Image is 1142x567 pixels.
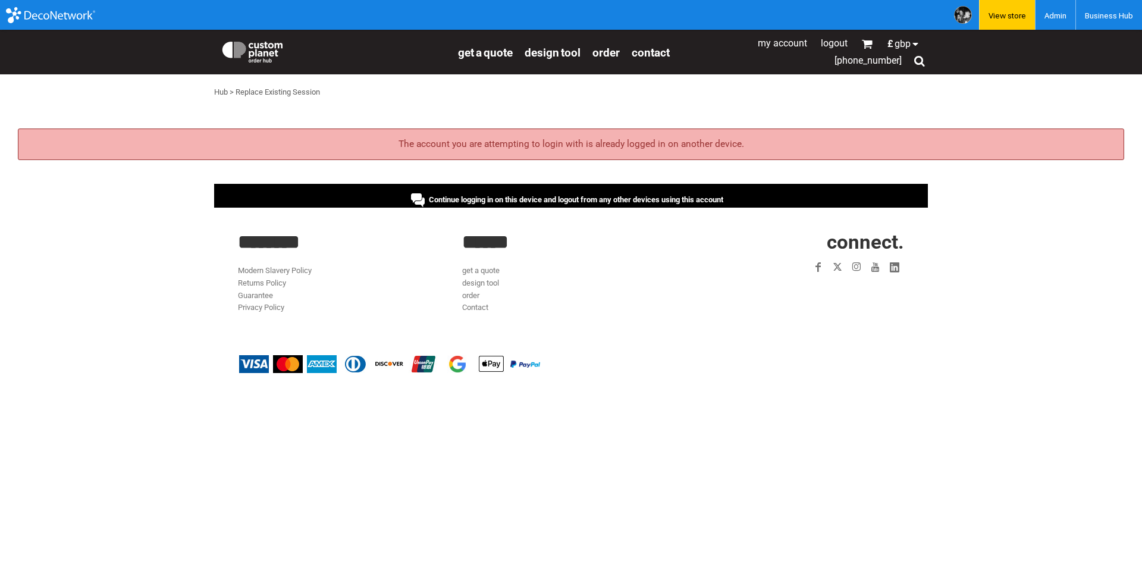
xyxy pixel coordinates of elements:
a: My Account [758,37,807,49]
img: China UnionPay [409,355,438,373]
a: Modern Slavery Policy [238,266,312,275]
a: Hub [214,87,228,96]
span: Continue logging in on this device and logout from any other devices using this account [429,195,723,204]
span: order [592,46,620,59]
h2: CONNECT. [687,232,904,252]
img: American Express [307,355,337,373]
span: [PHONE_NUMBER] [834,55,902,66]
img: Mastercard [273,355,303,373]
a: Privacy Policy [238,303,284,312]
span: GBP [895,39,911,49]
a: order [592,45,620,59]
a: order [462,291,479,300]
img: Visa [239,355,269,373]
a: Guarantee [238,291,273,300]
a: Contact [632,45,670,59]
a: get a quote [458,45,513,59]
a: design tool [462,278,499,287]
img: Google Pay [443,355,472,373]
div: Replace Existing Session [236,86,320,99]
a: design tool [525,45,581,59]
img: Diners Club [341,355,371,373]
a: Returns Policy [238,278,286,287]
a: get a quote [462,266,500,275]
span: get a quote [458,46,513,59]
img: Apple Pay [476,355,506,373]
a: Logout [821,37,848,49]
a: Contact [462,303,488,312]
span: Contact [632,46,670,59]
img: Discover [375,355,404,373]
iframe: Customer reviews powered by Trustpilot [740,284,904,298]
img: Custom Planet [220,39,285,62]
span: £ [887,39,895,49]
a: Custom Planet [214,33,452,68]
div: > [230,86,234,99]
div: The account you are attempting to login with is already logged in on another device. [18,129,1124,160]
span: design tool [525,46,581,59]
img: PayPal [510,361,540,368]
